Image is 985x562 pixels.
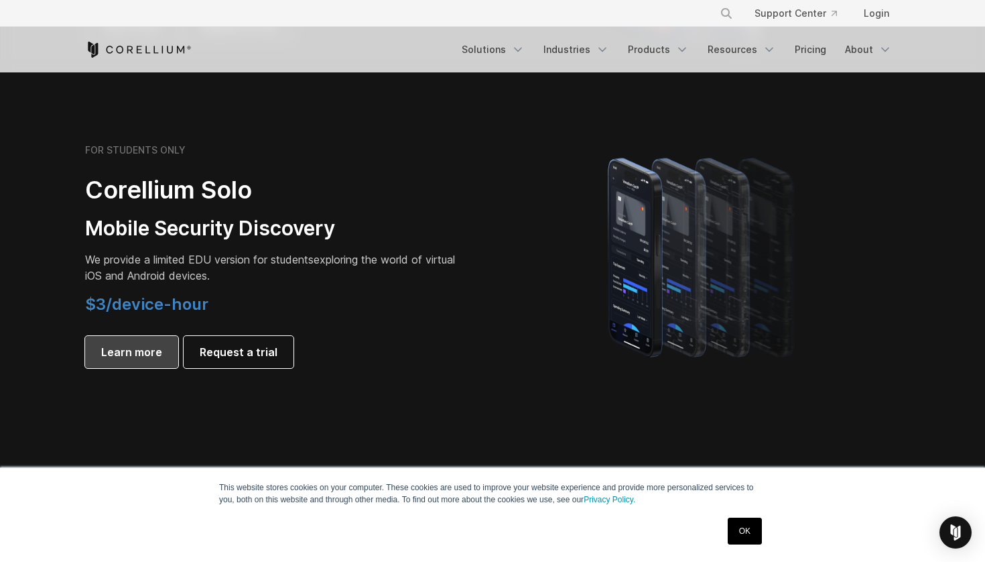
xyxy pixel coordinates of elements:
[714,1,738,25] button: Search
[704,1,900,25] div: Navigation Menu
[85,253,314,266] span: We provide a limited EDU version for students
[85,294,208,314] span: $3/device-hour
[853,1,900,25] a: Login
[728,518,762,545] a: OK
[581,139,826,374] img: A lineup of four iPhone models becoming more gradient and blurred
[700,38,784,62] a: Resources
[787,38,834,62] a: Pricing
[454,38,533,62] a: Solutions
[85,216,460,241] h3: Mobile Security Discovery
[184,336,293,368] a: Request a trial
[620,38,697,62] a: Products
[744,1,848,25] a: Support Center
[85,251,460,284] p: exploring the world of virtual iOS and Android devices.
[85,42,192,58] a: Corellium Home
[535,38,617,62] a: Industries
[454,38,900,62] div: Navigation Menu
[939,516,972,549] div: Open Intercom Messenger
[837,38,900,62] a: About
[101,344,162,360] span: Learn more
[584,495,635,504] a: Privacy Policy.
[219,482,766,506] p: This website stores cookies on your computer. These cookies are used to improve your website expe...
[85,175,460,205] h2: Corellium Solo
[85,144,186,156] h6: FOR STUDENTS ONLY
[85,336,178,368] a: Learn more
[200,344,277,360] span: Request a trial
